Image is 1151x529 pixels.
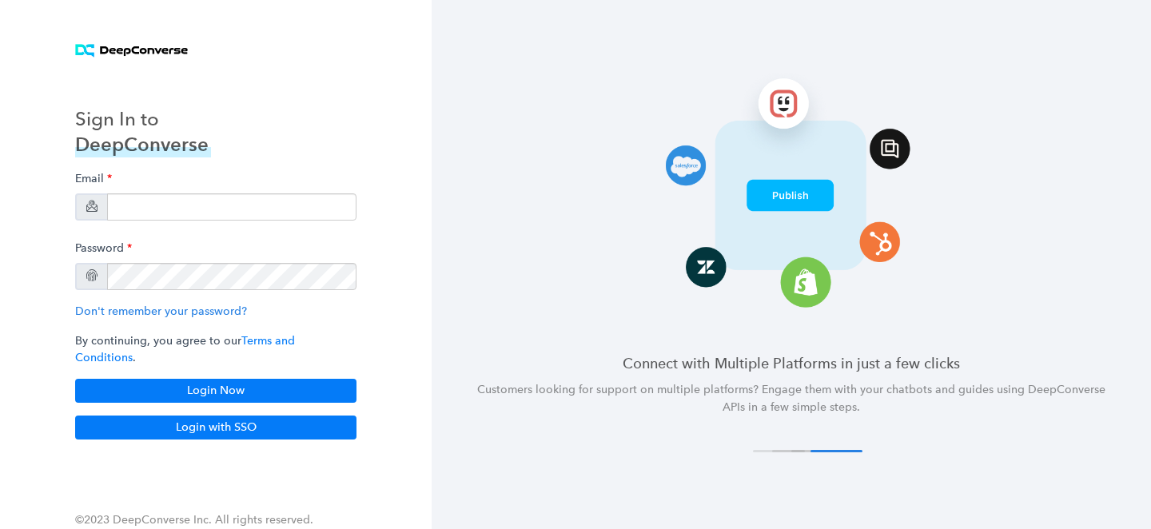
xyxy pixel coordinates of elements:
[75,416,356,440] button: Login with SSO
[75,164,112,193] label: Email
[75,304,247,318] a: Don't remember your password?
[810,450,862,452] button: 4
[75,44,188,58] img: horizontal logo
[75,513,313,527] span: ©2023 DeepConverse Inc. All rights reserved.
[75,332,356,366] p: By continuing, you agree to our .
[75,233,132,263] label: Password
[753,450,805,452] button: 1
[772,450,824,452] button: 2
[75,334,295,364] a: Terms and Conditions
[470,353,1113,373] h4: Connect with Multiple Platforms in just a few clicks
[75,106,211,132] h3: Sign In to
[75,379,356,403] button: Login Now
[611,67,971,315] img: carousel 4
[477,383,1105,414] span: Customers looking for support on multiple platforms? Engage them with your chatbots and guides us...
[791,450,843,452] button: 3
[75,132,211,157] h3: DeepConverse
